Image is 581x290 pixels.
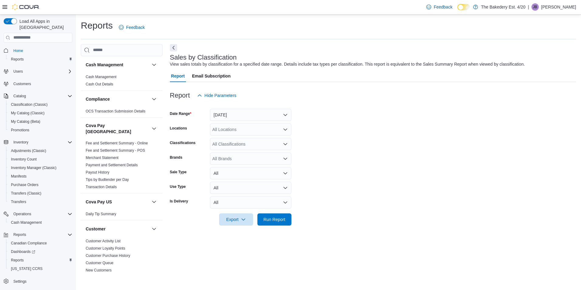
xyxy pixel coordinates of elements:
button: Compliance [86,96,149,102]
button: Hide Parameters [195,89,239,102]
span: Tips by Budtender per Day [86,177,129,182]
span: Run Report [263,216,285,223]
button: Transfers (Classic) [6,189,75,198]
span: Canadian Compliance [11,241,47,246]
span: Purchase Orders [11,182,39,187]
a: New Customers [86,268,112,272]
span: Customers [11,80,72,88]
span: Operations [13,212,31,216]
a: Customer Activity List [86,239,121,243]
button: Manifests [6,172,75,181]
span: Cash Management [86,74,116,79]
a: Customer Queue [86,261,113,265]
span: Cash Out Details [86,82,113,87]
a: Transfers [9,198,29,205]
button: [US_STATE] CCRS [6,264,75,273]
span: Inventory Manager (Classic) [11,165,57,170]
a: Daily Tip Summary [86,212,116,216]
span: Feedback [126,24,145,30]
span: Transfers (Classic) [9,190,72,197]
a: Cash Management [86,75,116,79]
span: Operations [11,210,72,218]
a: Purchase Orders [9,181,41,188]
a: Settings [11,278,29,285]
label: Date Range [170,111,191,116]
button: Cova Pay US [150,198,158,205]
h3: Cash Management [86,62,123,68]
span: Inventory [11,139,72,146]
button: My Catalog (Classic) [6,109,75,117]
a: Transfers (Classic) [9,190,44,197]
span: Email Subscription [192,70,231,82]
span: Fee and Settlement Summary - Online [86,141,148,146]
button: Inventory Manager (Classic) [6,164,75,172]
button: Transfers [6,198,75,206]
button: Customers [1,79,75,88]
a: Home [11,47,26,54]
a: Feedback [424,1,455,13]
h3: Compliance [86,96,110,102]
button: All [210,196,291,209]
a: Reports [9,56,26,63]
span: My Catalog (Beta) [9,118,72,125]
label: Sale Type [170,170,187,174]
button: [DATE] [210,109,291,121]
button: Adjustments (Classic) [6,147,75,155]
button: Promotions [6,126,75,134]
button: Home [1,46,75,55]
div: Cova Pay US [81,210,163,220]
button: Catalog [11,92,28,100]
span: Report [171,70,185,82]
button: Settings [1,277,75,285]
span: Hide Parameters [205,92,236,98]
a: Inventory Manager (Classic) [9,164,59,171]
span: Inventory Count [11,157,37,162]
span: Manifests [9,173,72,180]
a: Payout History [86,170,109,174]
span: Users [13,69,23,74]
span: Reports [13,232,26,237]
a: Customers [11,80,33,88]
span: Classification (Classic) [11,102,48,107]
button: Catalog [1,92,75,100]
button: Reports [6,256,75,264]
span: Cash Management [9,219,72,226]
span: My Catalog (Classic) [9,109,72,117]
button: Compliance [150,95,158,103]
span: OCS Transaction Submission Details [86,109,146,114]
button: My Catalog (Beta) [6,117,75,126]
span: Customers [13,81,31,86]
span: Customer Purchase History [86,253,130,258]
span: Adjustments (Classic) [9,147,72,154]
button: Cash Management [86,62,149,68]
span: JB [533,3,537,11]
a: Transaction Details [86,185,117,189]
span: Transaction Details [86,185,117,189]
button: Operations [1,210,75,218]
button: Customer [150,225,158,233]
span: Feedback [434,4,452,10]
a: Classification (Classic) [9,101,50,108]
span: My Catalog (Beta) [11,119,40,124]
p: | [528,3,529,11]
button: Open list of options [283,156,288,161]
span: Dashboards [9,248,72,255]
h3: Cova Pay [GEOGRAPHIC_DATA] [86,123,149,135]
span: Reports [9,56,72,63]
span: Home [13,48,23,53]
div: Cash Management [81,73,163,90]
p: [PERSON_NAME] [541,3,576,11]
label: Brands [170,155,182,160]
span: Transfers [9,198,72,205]
span: Canadian Compliance [9,240,72,247]
span: Inventory Count [9,156,72,163]
span: Payment and Settlement Details [86,163,138,167]
a: Feedback [116,21,147,33]
div: Jodie Brokopp [531,3,539,11]
a: Cash Management [9,219,44,226]
button: All [210,167,291,179]
span: Catalog [13,94,26,98]
button: Inventory [1,138,75,147]
a: My Catalog (Classic) [9,109,47,117]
